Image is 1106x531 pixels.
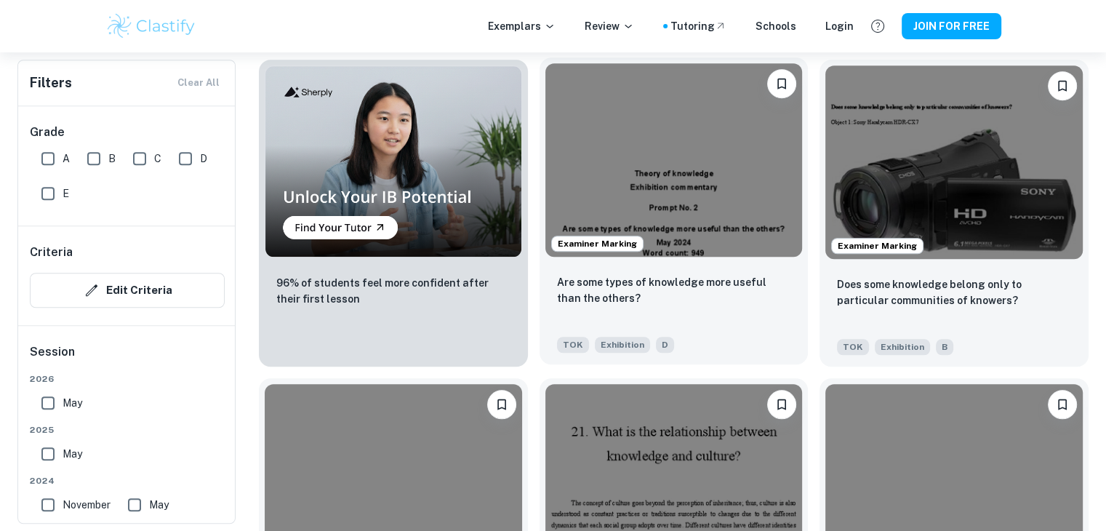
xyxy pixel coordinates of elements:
[557,337,589,353] span: TOK
[820,60,1089,366] a: Examiner MarkingPlease log in to bookmark exemplarsDoes some knowledge belong only to particular ...
[832,239,923,252] span: Examiner Marking
[30,474,225,487] span: 2024
[595,337,650,353] span: Exhibition
[30,244,73,261] h6: Criteria
[1048,390,1077,419] button: Please log in to bookmark exemplars
[767,69,796,98] button: Please log in to bookmark exemplars
[902,13,1001,39] button: JOIN FOR FREE
[63,185,69,201] span: E
[30,343,225,372] h6: Session
[557,274,791,306] p: Are some types of knowledge more useful than the others?
[30,423,225,436] span: 2025
[875,339,930,355] span: Exhibition
[488,18,556,34] p: Exemplars
[259,60,528,366] a: Thumbnail96% of students feel more confident after their first lesson
[825,18,854,34] a: Login
[30,372,225,386] span: 2026
[825,65,1083,258] img: TOK Exhibition example thumbnail: Does some knowledge belong only to parti
[108,151,116,167] span: B
[154,151,161,167] span: C
[63,151,70,167] span: A
[552,237,643,250] span: Examiner Marking
[63,446,82,462] span: May
[656,337,674,353] span: D
[585,18,634,34] p: Review
[63,395,82,411] span: May
[837,339,869,355] span: TOK
[936,339,953,355] span: B
[540,60,809,366] a: Examiner MarkingPlease log in to bookmark exemplarsAre some types of knowledge more useful than t...
[545,63,803,256] img: TOK Exhibition example thumbnail: Are some types of knowledge more useful
[30,124,225,141] h6: Grade
[276,275,510,307] p: 96% of students feel more confident after their first lesson
[756,18,796,34] a: Schools
[149,497,169,513] span: May
[30,73,72,93] h6: Filters
[837,276,1071,308] p: Does some knowledge belong only to particular communities of knowers?
[487,390,516,419] button: Please log in to bookmark exemplars
[105,12,198,41] img: Clastify logo
[30,273,225,308] button: Edit Criteria
[767,390,796,419] button: Please log in to bookmark exemplars
[865,14,890,39] button: Help and Feedback
[670,18,726,34] a: Tutoring
[200,151,207,167] span: D
[265,65,522,257] img: Thumbnail
[63,497,111,513] span: November
[1048,71,1077,100] button: Please log in to bookmark exemplars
